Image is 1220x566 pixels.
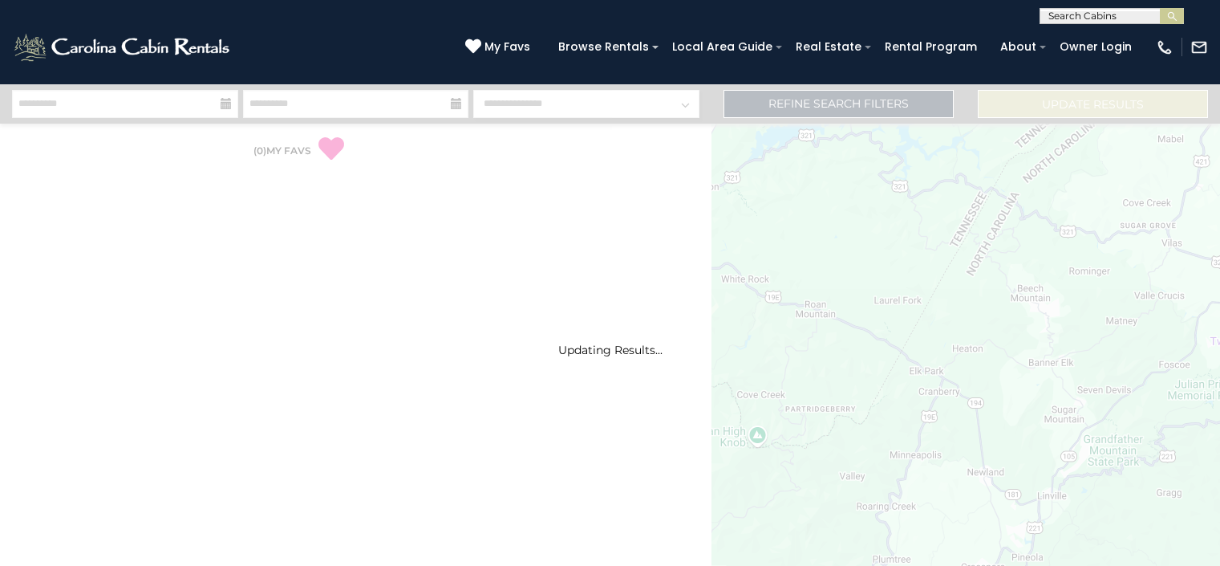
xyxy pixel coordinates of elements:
[788,35,869,59] a: Real Estate
[1052,35,1140,59] a: Owner Login
[550,35,657,59] a: Browse Rentals
[465,39,534,56] a: My Favs
[664,35,780,59] a: Local Area Guide
[992,35,1044,59] a: About
[484,39,530,55] span: My Favs
[12,31,234,63] img: White-1-2.png
[1190,39,1208,56] img: mail-regular-white.png
[877,35,985,59] a: Rental Program
[1156,39,1173,56] img: phone-regular-white.png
